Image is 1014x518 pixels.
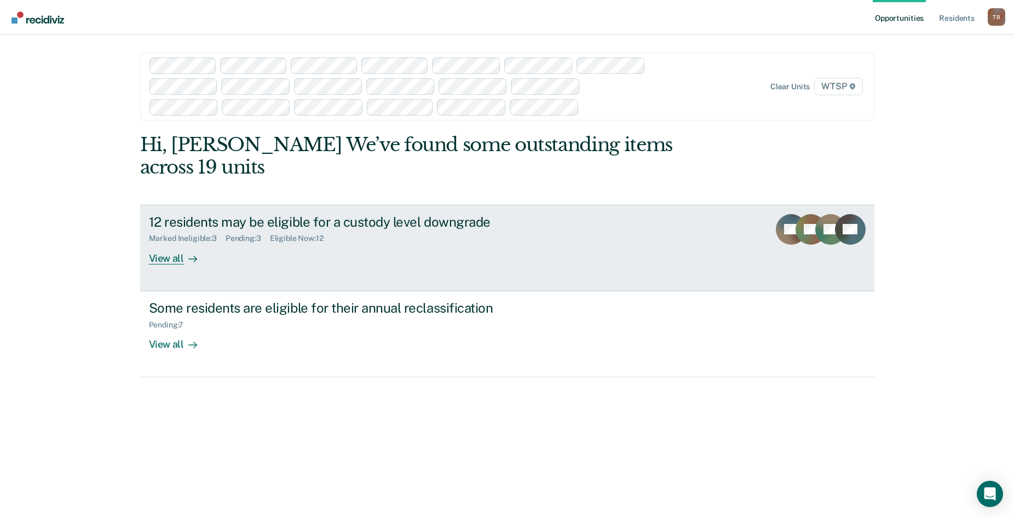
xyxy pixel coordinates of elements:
div: 12 residents may be eligible for a custody level downgrade [149,214,533,230]
button: Profile dropdown button [988,8,1005,26]
div: View all [149,329,210,350]
div: Eligible Now : 12 [270,234,332,243]
div: Open Intercom Messenger [977,481,1003,507]
div: Hi, [PERSON_NAME] We’ve found some outstanding items across 19 units [140,134,728,179]
a: Some residents are eligible for their annual reclassificationPending:7View all [140,291,874,377]
div: Pending : 3 [226,234,270,243]
div: Clear units [770,82,810,91]
div: T B [988,8,1005,26]
a: 12 residents may be eligible for a custody level downgradeMarked Ineligible:3Pending:3Eligible No... [140,205,874,291]
div: View all [149,243,210,264]
div: Marked Ineligible : 3 [149,234,226,243]
div: Pending : 7 [149,320,193,330]
img: Recidiviz [11,11,64,24]
div: Some residents are eligible for their annual reclassification [149,300,533,316]
span: WTSP [814,78,862,95]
